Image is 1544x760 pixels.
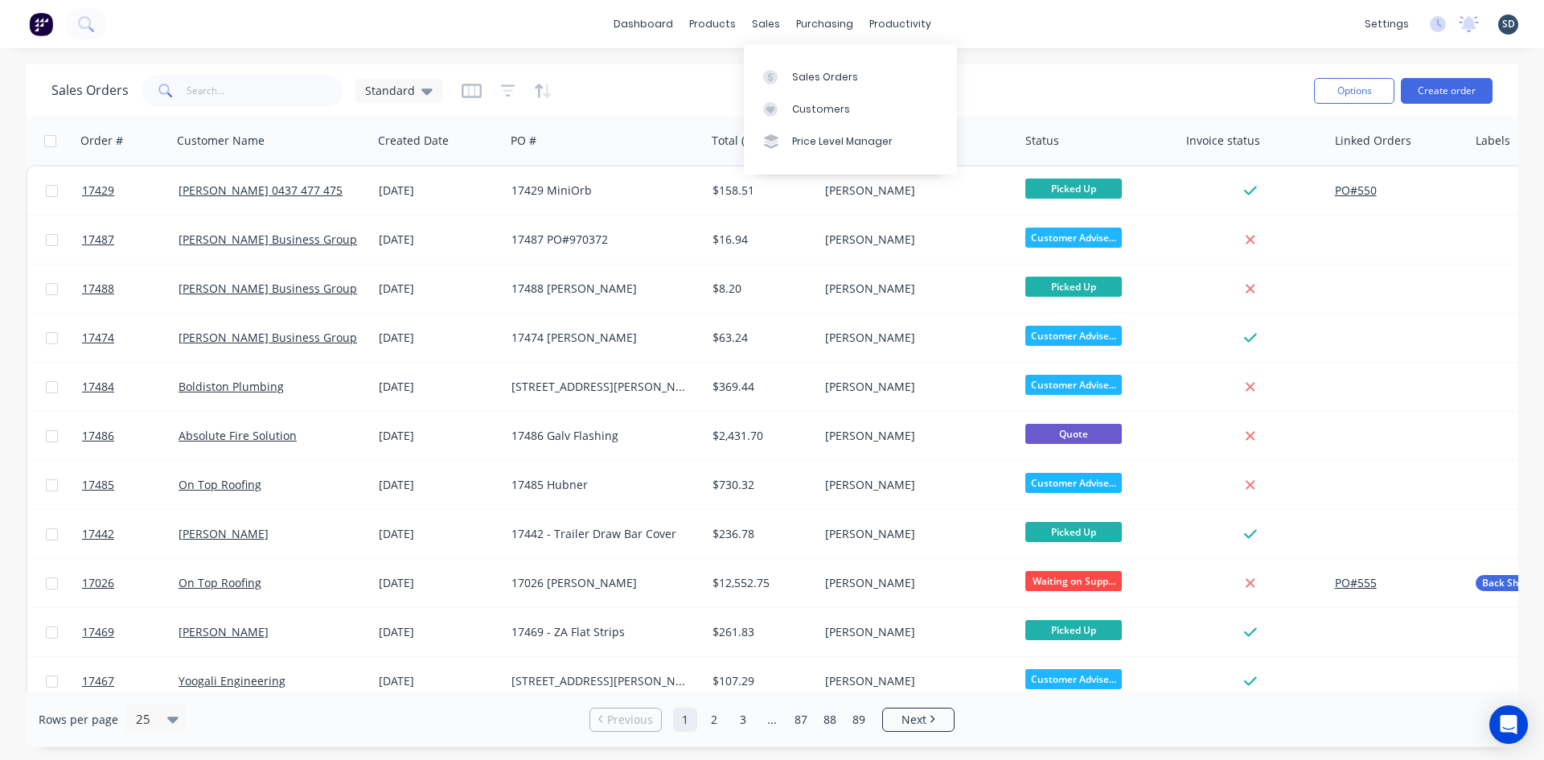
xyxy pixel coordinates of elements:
[82,461,179,509] a: 17485
[825,575,1004,591] div: [PERSON_NAME]
[179,379,284,394] a: Boldiston Plumbing
[82,477,114,493] span: 17485
[825,526,1004,542] div: [PERSON_NAME]
[179,477,261,492] a: On Top Roofing
[179,281,357,296] a: [PERSON_NAME] Business Group
[825,624,1004,640] div: [PERSON_NAME]
[712,673,807,689] div: $107.29
[511,624,690,640] div: 17469 - ZA Flat Strips
[825,330,1004,346] div: [PERSON_NAME]
[82,624,114,640] span: 17469
[80,133,123,149] div: Order #
[1025,326,1122,346] span: Customer Advise...
[379,232,499,248] div: [DATE]
[82,379,114,395] span: 17484
[179,232,357,247] a: [PERSON_NAME] Business Group
[511,379,690,395] div: [STREET_ADDRESS][PERSON_NAME]
[712,575,807,591] div: $12,552.75
[511,330,690,346] div: 17474 [PERSON_NAME]
[1335,575,1377,591] button: PO#555
[82,330,114,346] span: 17474
[712,232,807,248] div: $16.94
[378,133,449,149] div: Created Date
[861,12,939,36] div: productivity
[82,657,179,705] a: 17467
[379,281,499,297] div: [DATE]
[82,232,114,248] span: 17487
[82,608,179,656] a: 17469
[511,526,690,542] div: 17442 - Trailer Draw Bar Cover
[511,477,690,493] div: 17485 Hubner
[82,510,179,558] a: 17442
[379,183,499,199] div: [DATE]
[379,428,499,444] div: [DATE]
[82,526,114,542] span: 17442
[1025,571,1122,591] span: Waiting on Supp...
[511,133,536,149] div: PO #
[82,363,179,411] a: 17484
[712,526,807,542] div: $236.78
[825,428,1004,444] div: [PERSON_NAME]
[825,183,1004,199] div: [PERSON_NAME]
[901,712,926,728] span: Next
[825,379,1004,395] div: [PERSON_NAME]
[82,183,114,199] span: 17429
[1025,179,1122,199] span: Picked Up
[1335,183,1377,199] button: PO#550
[82,673,114,689] span: 17467
[1025,375,1122,395] span: Customer Advise...
[179,624,269,639] a: [PERSON_NAME]
[1186,133,1260,149] div: Invoice status
[379,673,499,689] div: [DATE]
[1025,620,1122,640] span: Picked Up
[179,575,261,590] a: On Top Roofing
[179,428,297,443] a: Absolute Fire Solution
[29,12,53,36] img: Factory
[606,12,681,36] a: dashboard
[883,712,954,728] a: Next page
[1025,522,1122,542] span: Picked Up
[760,708,784,732] a: Jump forward
[379,379,499,395] div: [DATE]
[179,526,269,541] a: [PERSON_NAME]
[179,673,285,688] a: Yoogali Engineering
[379,477,499,493] div: [DATE]
[511,232,690,248] div: 17487 PO#970372
[712,428,807,444] div: $2,431.70
[511,673,690,689] div: [STREET_ADDRESS][PERSON_NAME]
[511,183,690,199] div: 17429 MiniOrb
[1025,669,1122,689] span: Customer Advise...
[82,265,179,313] a: 17488
[1335,133,1411,149] div: Linked Orders
[744,93,957,125] a: Customers
[847,708,871,732] a: Page 89
[583,708,961,732] ul: Pagination
[179,183,343,198] a: [PERSON_NAME] 0437 477 475
[379,575,499,591] div: [DATE]
[82,216,179,264] a: 17487
[744,60,957,92] a: Sales Orders
[712,379,807,395] div: $369.44
[792,134,893,149] div: Price Level Manager
[82,575,114,591] span: 17026
[82,281,114,297] span: 17488
[744,12,788,36] div: sales
[1476,133,1510,149] div: Labels
[82,412,179,460] a: 17486
[379,330,499,346] div: [DATE]
[1482,575,1530,591] span: Back Shelf
[511,281,690,297] div: 17488 [PERSON_NAME]
[702,708,726,732] a: Page 2
[1357,12,1417,36] div: settings
[712,477,807,493] div: $730.32
[590,712,661,728] a: Previous page
[1489,705,1528,744] div: Open Intercom Messenger
[818,708,842,732] a: Page 88
[379,624,499,640] div: [DATE]
[673,708,697,732] a: Page 1 is your current page
[1025,133,1059,149] div: Status
[789,708,813,732] a: Page 87
[1025,277,1122,297] span: Picked Up
[187,75,343,107] input: Search...
[792,102,850,117] div: Customers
